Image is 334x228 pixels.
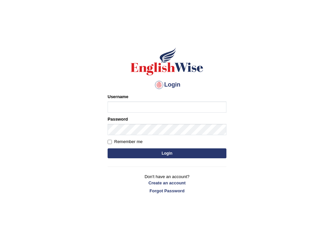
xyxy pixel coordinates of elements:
[108,94,128,100] label: Username
[108,180,226,186] a: Create an account
[108,173,226,194] p: Don't have an account?
[108,188,226,194] a: Forgot Password
[108,138,143,145] label: Remember me
[129,47,205,76] img: Logo of English Wise sign in for intelligent practice with AI
[108,116,128,122] label: Password
[108,140,112,144] input: Remember me
[108,148,226,158] button: Login
[108,80,226,90] h4: Login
